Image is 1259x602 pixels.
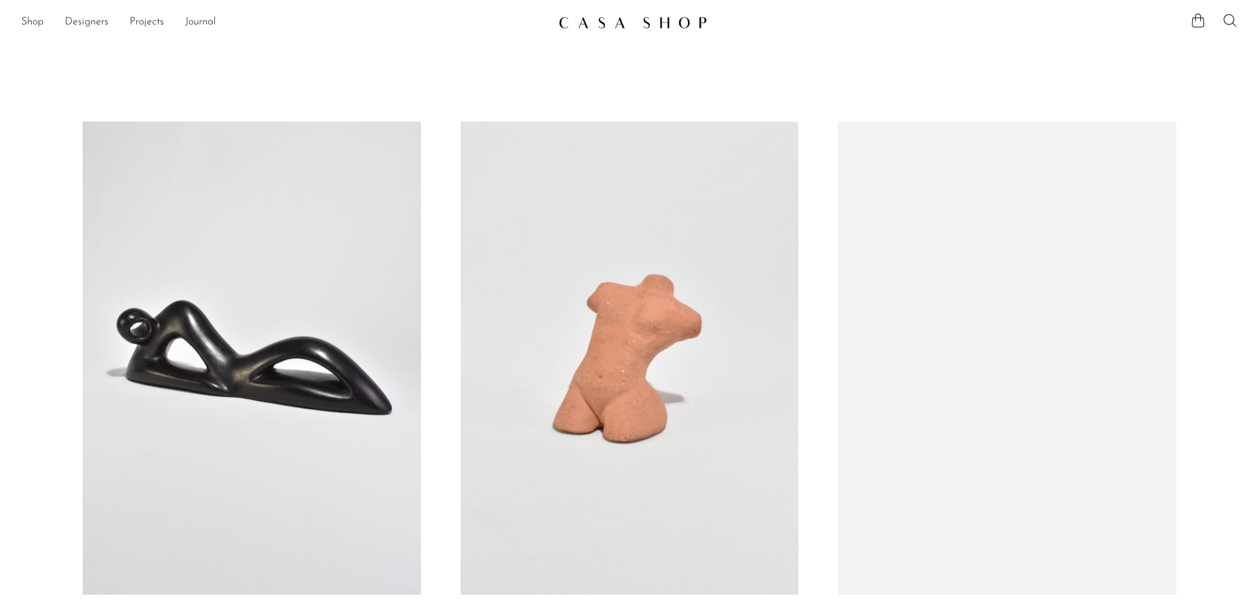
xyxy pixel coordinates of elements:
a: Designers [65,14,108,31]
ul: NEW HEADER MENU [21,11,548,34]
nav: Desktop navigation [21,11,548,34]
a: Shop [21,14,44,31]
a: Journal [185,14,216,31]
a: Projects [130,14,164,31]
